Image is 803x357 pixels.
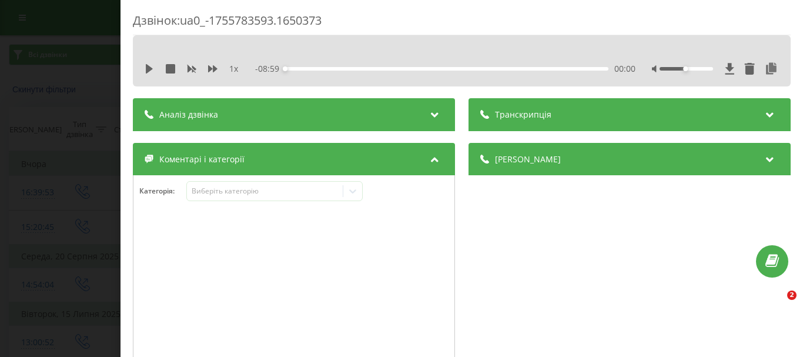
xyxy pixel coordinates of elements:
h4: Категорія : [139,187,186,195]
div: Виберіть категорію [191,186,338,196]
span: - 08:59 [255,63,285,75]
div: Дзвінок : ua0_-1755783593.1650373 [133,12,791,35]
span: 2 [787,291,797,300]
iframe: Intercom live chat [763,291,791,319]
span: 1 x [229,63,238,75]
div: Accessibility label [283,66,287,71]
span: 00:00 [614,63,635,75]
span: Аналіз дзвінка [159,109,218,121]
span: Транскрипція [495,109,551,121]
span: Коментарі і категорії [159,154,245,165]
div: Accessibility label [683,66,688,71]
span: [PERSON_NAME] [495,154,561,165]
